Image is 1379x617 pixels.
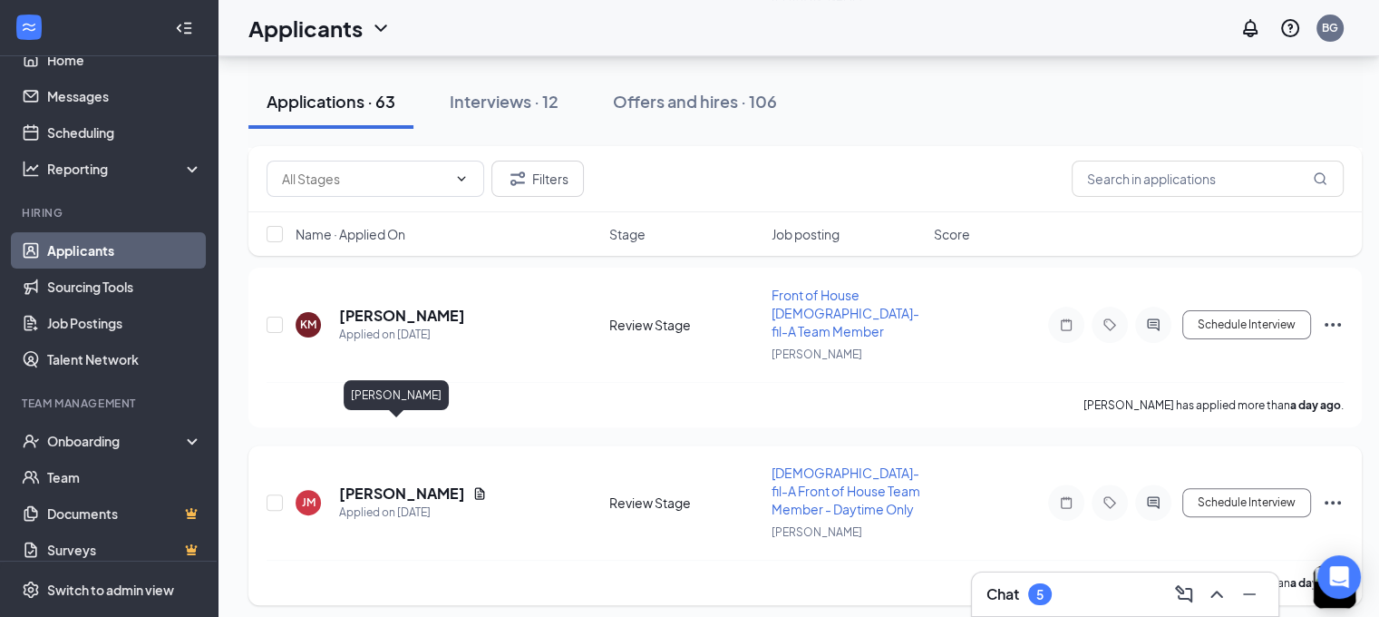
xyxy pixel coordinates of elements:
[1142,495,1164,510] svg: ActiveChat
[1170,580,1199,609] button: ComposeMessage
[22,396,199,411] div: Team Management
[772,348,862,361] span: [PERSON_NAME]
[1099,318,1121,332] svg: Tag
[47,532,202,568] a: SurveysCrown
[1182,488,1311,517] button: Schedule Interview
[507,168,529,190] svg: Filter
[302,495,316,510] div: JM
[47,78,202,114] a: Messages
[47,305,202,341] a: Job Postings
[1313,171,1327,186] svg: MagnifyingGlass
[450,90,558,113] div: Interviews · 12
[47,232,202,269] a: Applicants
[22,432,40,450] svg: UserCheck
[609,494,761,512] div: Review Stage
[22,160,40,178] svg: Analysis
[1322,492,1344,514] svg: Ellipses
[47,114,202,151] a: Scheduling
[339,504,487,522] div: Applied on [DATE]
[986,584,1019,604] h3: Chat
[339,484,465,504] h5: [PERSON_NAME]
[267,90,395,113] div: Applications · 63
[296,225,405,243] span: Name · Applied On
[339,326,465,344] div: Applied on [DATE]
[20,18,38,36] svg: WorkstreamLogo
[772,525,862,539] span: [PERSON_NAME]
[370,17,392,39] svg: ChevronDown
[1322,314,1344,336] svg: Ellipses
[1055,318,1077,332] svg: Note
[772,225,840,243] span: Job posting
[1055,495,1077,510] svg: Note
[472,486,487,501] svg: Document
[47,42,202,78] a: Home
[1290,576,1341,590] b: a day ago
[175,19,193,37] svg: Collapse
[1099,495,1121,510] svg: Tag
[609,225,646,243] span: Stage
[47,581,174,599] div: Switch to admin view
[282,169,447,189] input: All Stages
[1083,397,1344,413] p: [PERSON_NAME] has applied more than .
[491,161,584,197] button: Filter Filters
[1290,398,1341,412] b: a day ago
[248,13,363,44] h1: Applicants
[1238,583,1260,605] svg: Minimize
[47,432,187,450] div: Onboarding
[1182,310,1311,339] button: Schedule Interview
[300,317,316,332] div: KM
[47,495,202,532] a: DocumentsCrown
[1142,318,1164,332] svg: ActiveChat
[934,225,970,243] span: Score
[1322,20,1338,35] div: BG
[1202,580,1231,609] button: ChevronUp
[22,205,199,220] div: Hiring
[47,459,202,495] a: Team
[1235,580,1264,609] button: Minimize
[1173,583,1195,605] svg: ComposeMessage
[613,90,777,113] div: Offers and hires · 106
[772,287,919,339] span: Front of House [DEMOGRAPHIC_DATA]-fil-A Team Member
[47,341,202,377] a: Talent Network
[454,171,469,186] svg: ChevronDown
[22,581,40,599] svg: Settings
[47,160,203,178] div: Reporting
[1317,555,1361,599] div: Open Intercom Messenger
[339,306,465,326] h5: [PERSON_NAME]
[1036,587,1044,602] div: 5
[1279,17,1301,39] svg: QuestionInfo
[772,465,920,517] span: [DEMOGRAPHIC_DATA]-fil-A Front of House Team Member - Daytime Only
[47,269,202,305] a: Sourcing Tools
[1072,161,1344,197] input: Search in applications
[1239,17,1261,39] svg: Notifications
[609,316,761,334] div: Review Stage
[344,380,449,410] div: [PERSON_NAME]
[1206,583,1228,605] svg: ChevronUp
